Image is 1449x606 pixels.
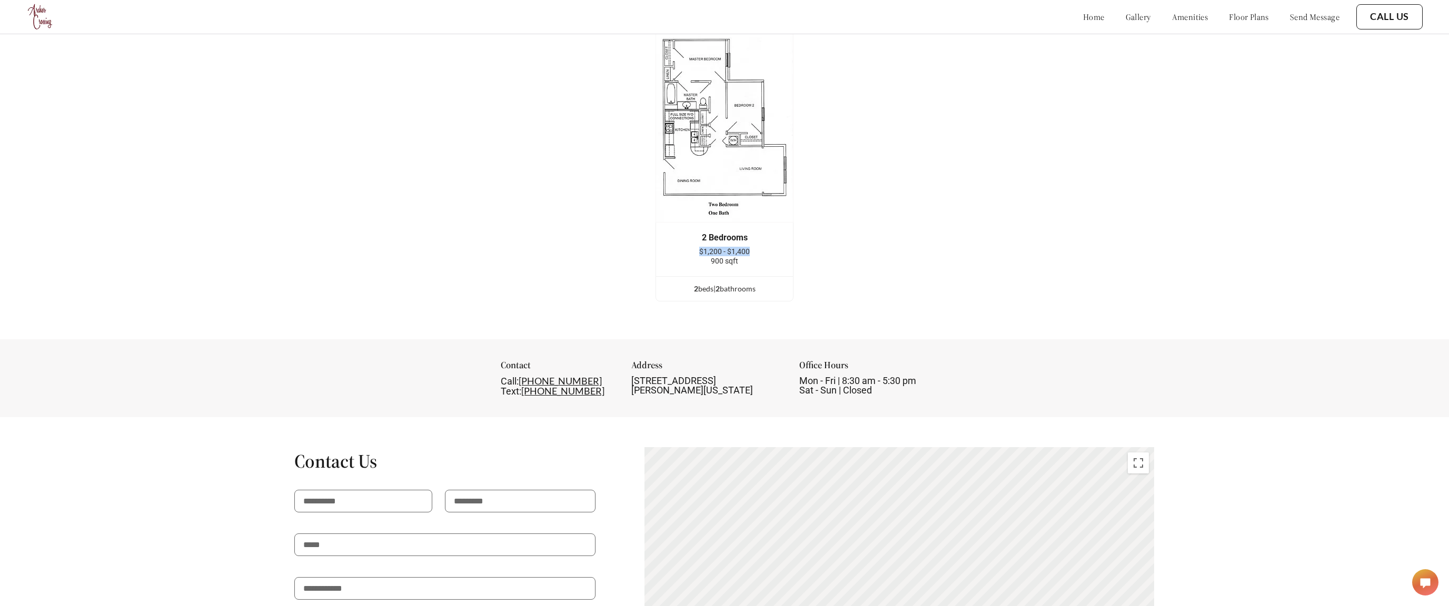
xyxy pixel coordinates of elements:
div: bed s | bathroom s [656,283,793,295]
button: Call Us [1356,4,1423,29]
h1: Contact Us [294,449,596,473]
div: Address [631,360,781,376]
a: home [1083,12,1105,22]
img: logo.png [26,3,55,31]
a: amenities [1172,12,1208,22]
img: example [656,33,793,223]
span: $1,200 - $1,400 [699,247,750,256]
div: Office Hours [799,360,949,376]
div: 2 Bedrooms [672,233,777,243]
a: floor plans [1229,12,1269,22]
span: 900 sqft [711,257,738,265]
a: [PHONE_NUMBER] [521,385,604,397]
div: Contact [501,360,613,376]
a: [PHONE_NUMBER] [519,375,602,387]
a: gallery [1126,12,1151,22]
span: Text: [501,386,521,397]
div: Mon - Fri | 8:30 am - 5:30 pm [799,376,949,395]
span: 2 [694,284,698,293]
span: Sat - Sun | Closed [799,385,872,396]
a: Call Us [1370,11,1409,23]
a: send message [1290,12,1339,22]
span: 2 [716,284,720,293]
div: [STREET_ADDRESS][PERSON_NAME][US_STATE] [631,376,781,395]
span: Call: [501,376,519,387]
button: Toggle fullscreen view [1128,452,1149,473]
